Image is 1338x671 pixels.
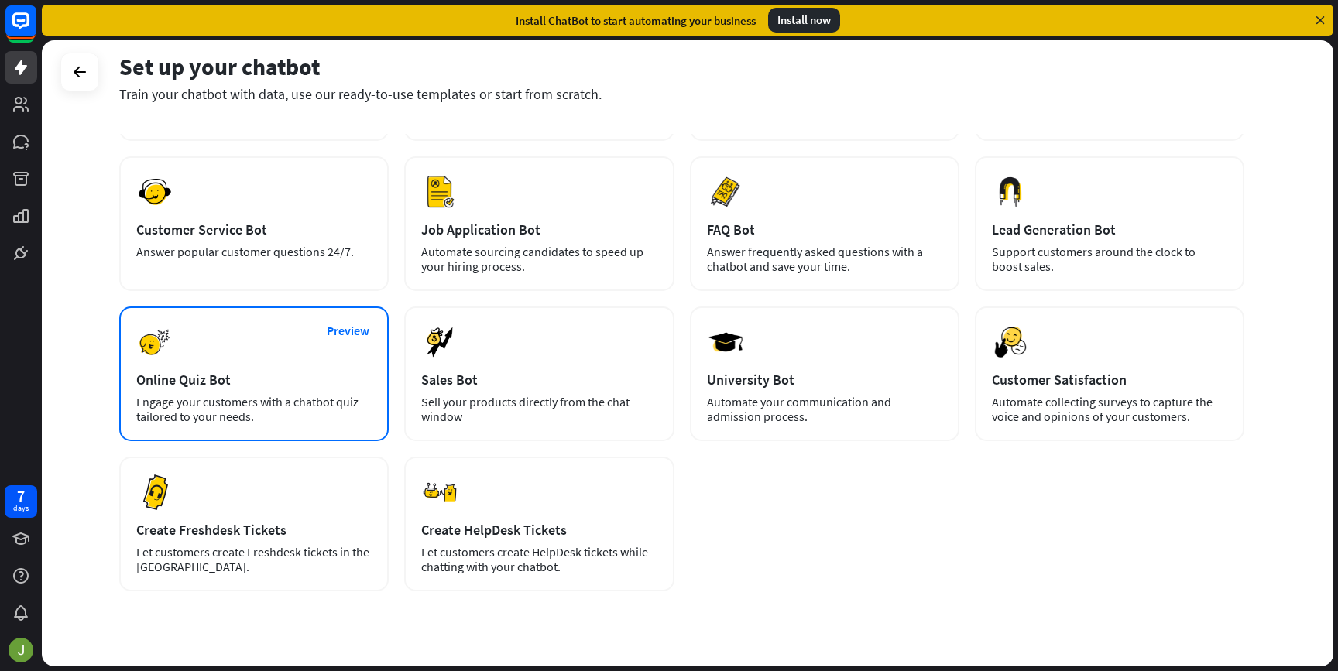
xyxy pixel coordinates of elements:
div: Create Freshdesk Tickets [136,521,372,539]
div: Let customers create HelpDesk tickets while chatting with your chatbot. [421,545,657,574]
div: Engage your customers with a chatbot quiz tailored to your needs. [136,395,372,424]
div: days [13,503,29,514]
div: Automate sourcing candidates to speed up your hiring process. [421,245,657,274]
div: Let customers create Freshdesk tickets in the [GEOGRAPHIC_DATA]. [136,545,372,574]
div: Lead Generation Bot [992,221,1227,238]
div: Answer frequently asked questions with a chatbot and save your time. [707,245,942,274]
div: Sell your products directly from the chat window [421,395,657,424]
div: Install now [768,8,840,33]
div: Customer Satisfaction [992,371,1227,389]
div: Automate collecting surveys to capture the voice and opinions of your customers. [992,395,1227,424]
div: Train your chatbot with data, use our ready-to-use templates or start from scratch. [119,85,1244,103]
div: Support customers around the clock to boost sales. [992,245,1227,274]
div: Create HelpDesk Tickets [421,521,657,539]
div: Automate your communication and admission process. [707,395,942,424]
button: Open LiveChat chat widget [12,6,59,53]
div: Answer popular customer questions 24/7. [136,245,372,259]
div: Customer Service Bot [136,221,372,238]
button: Preview [317,317,379,345]
div: Job Application Bot [421,221,657,238]
div: FAQ Bot [707,221,942,238]
div: Install ChatBot to start automating your business [516,13,756,28]
div: University Bot [707,371,942,389]
div: 7 [17,489,25,503]
div: Sales Bot [421,371,657,389]
div: Online Quiz Bot [136,371,372,389]
div: Set up your chatbot [119,52,1244,81]
a: 7 days [5,485,37,518]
